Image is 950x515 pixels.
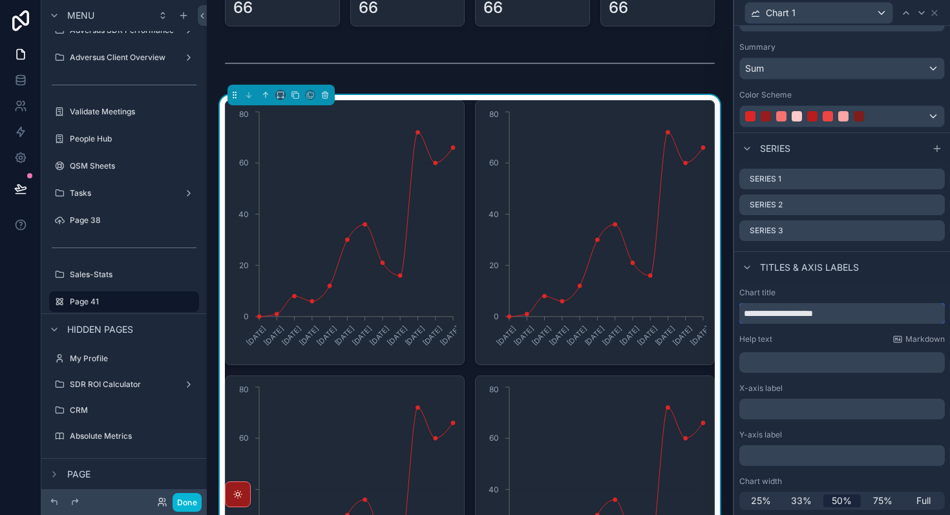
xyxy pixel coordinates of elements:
[238,209,249,219] tspan: 40
[489,384,499,394] tspan: 80
[70,269,196,280] label: Sales-Stats
[489,485,499,494] tspan: 40
[49,374,199,395] a: SDR ROI Calculator
[49,426,199,447] a: Absolute Metrics
[386,324,409,347] text: [DATE]
[739,445,945,466] div: scrollable content
[739,288,776,298] label: Chart title
[760,261,859,274] span: Titles & Axis labels
[671,324,694,347] text: [DATE]
[739,42,776,52] label: Summary
[739,334,772,344] label: Help text
[67,9,94,22] span: Menu
[173,493,202,512] button: Done
[750,174,781,184] label: Series 1
[70,431,196,441] label: Absolute Metrics
[70,215,196,226] label: Page 38
[489,109,499,119] tspan: 80
[239,109,249,119] tspan: 80
[70,353,196,364] label: My Profile
[873,494,892,507] span: 75%
[49,183,199,204] a: Tasks
[70,379,178,390] label: SDR ROI Calculator
[750,200,783,210] label: Series 2
[239,433,249,443] tspan: 60
[483,109,706,357] div: chart
[333,324,356,347] text: [DATE]
[70,297,191,307] label: Page 41
[494,311,499,321] tspan: 0
[49,264,199,285] a: Sales-Stats
[49,47,199,68] a: Adversus Client Overview
[239,260,249,270] tspan: 20
[421,324,444,347] text: [DATE]
[70,134,196,144] label: People Hub
[916,494,931,507] span: Full
[636,324,659,347] text: [DATE]
[67,323,133,336] span: Hidden pages
[297,324,321,347] text: [DATE]
[49,156,199,176] a: QSM Sheets
[739,383,783,394] label: X-axis label
[262,324,286,347] text: [DATE]
[49,291,199,312] a: Page 41
[494,324,518,347] text: [DATE]
[403,324,427,347] text: [DATE]
[49,129,199,149] a: People Hub
[745,62,764,75] span: Sum
[751,494,771,507] span: 25%
[600,324,624,347] text: [DATE]
[832,494,852,507] span: 50%
[70,161,196,171] label: QSM Sheets
[70,52,178,63] label: Adversus Client Overview
[892,334,945,344] a: Markdown
[67,468,90,481] span: Page
[739,90,792,100] label: Color Scheme
[653,324,677,347] text: [DATE]
[244,311,249,321] tspan: 0
[70,405,196,415] label: CRM
[739,476,782,487] label: Chart width
[239,158,249,167] tspan: 60
[280,324,303,347] text: [DATE]
[750,226,783,236] label: Series 3
[49,101,199,122] a: Validate Meetings
[368,324,391,347] text: [DATE]
[49,348,199,369] a: My Profile
[512,324,536,347] text: [DATE]
[618,324,641,347] text: [DATE]
[438,324,461,347] text: [DATE]
[70,107,196,117] label: Validate Meetings
[739,399,945,419] div: scrollable content
[489,260,499,270] tspan: 20
[315,324,338,347] text: [DATE]
[350,324,374,347] text: [DATE]
[547,324,571,347] text: [DATE]
[565,324,588,347] text: [DATE]
[766,6,796,19] span: Chart 1
[905,334,945,344] span: Markdown
[489,158,499,167] tspan: 60
[739,350,945,373] div: scrollable content
[239,384,249,394] tspan: 80
[49,400,199,421] a: CRM
[583,324,606,347] text: [DATE]
[244,324,268,347] text: [DATE]
[489,209,499,219] tspan: 40
[791,494,812,507] span: 33%
[530,324,553,347] text: [DATE]
[739,430,782,440] label: Y-axis label
[760,142,790,155] span: Series
[49,210,199,231] a: Page 38
[233,109,456,357] div: chart
[489,433,499,443] tspan: 60
[70,188,178,198] label: Tasks
[688,324,712,347] text: [DATE]
[739,58,945,79] button: Sum
[744,2,893,24] button: Chart 1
